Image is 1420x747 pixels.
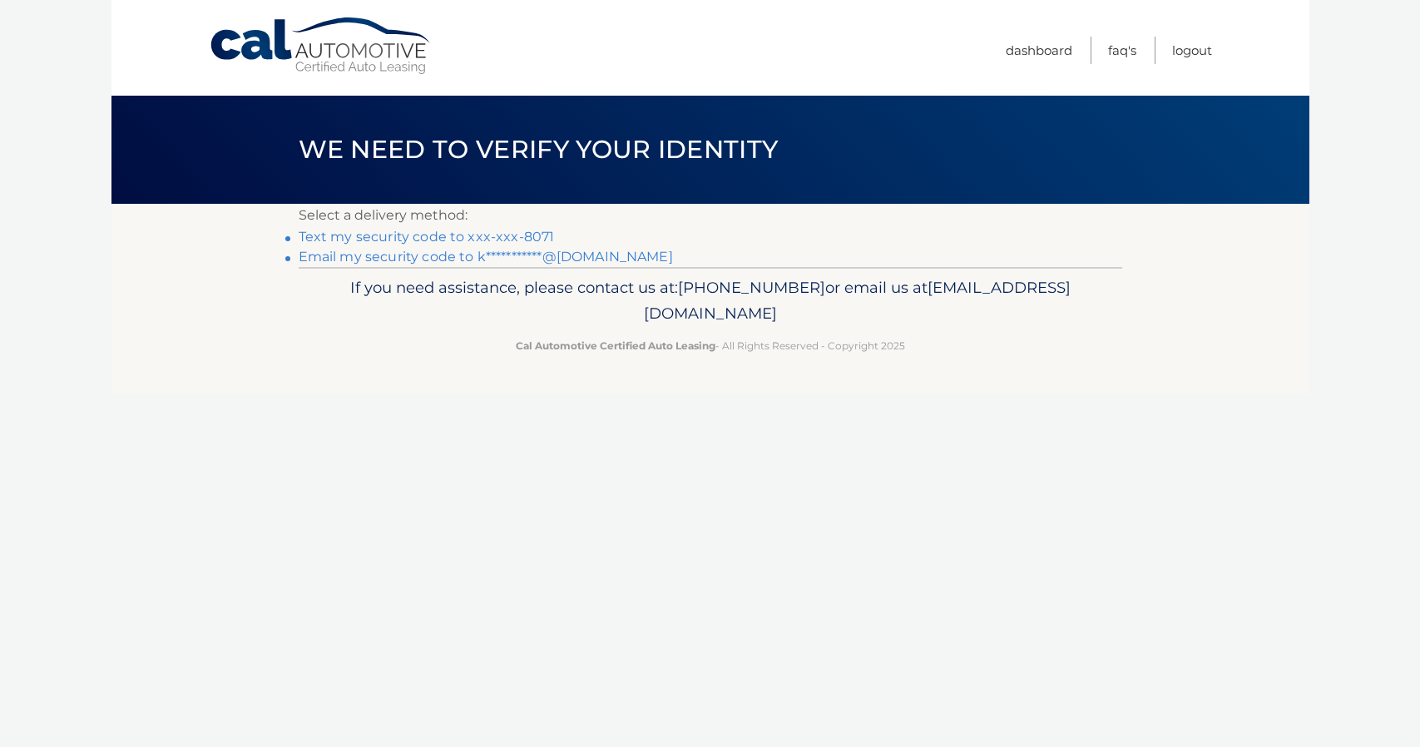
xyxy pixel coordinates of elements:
[516,339,715,352] strong: Cal Automotive Certified Auto Leasing
[299,204,1122,227] p: Select a delivery method:
[299,229,555,245] a: Text my security code to xxx-xxx-8071
[299,134,779,165] span: We need to verify your identity
[1006,37,1072,64] a: Dashboard
[209,17,433,76] a: Cal Automotive
[309,337,1111,354] p: - All Rights Reserved - Copyright 2025
[309,275,1111,328] p: If you need assistance, please contact us at: or email us at
[1108,37,1136,64] a: FAQ's
[678,278,825,297] span: [PHONE_NUMBER]
[1172,37,1212,64] a: Logout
